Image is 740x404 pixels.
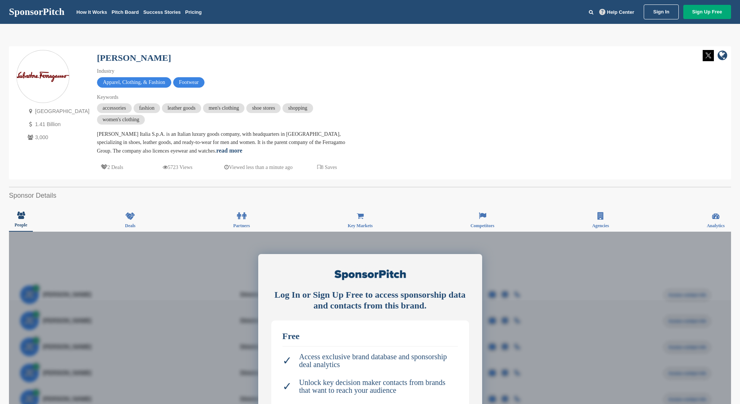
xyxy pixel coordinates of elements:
[97,115,145,125] span: women's clothing
[282,332,458,341] div: Free
[592,223,609,228] span: Agencies
[707,223,725,228] span: Analytics
[97,130,358,155] div: [PERSON_NAME] Italia S.p.A. is an Italian luxury goods company, with headquarters in [GEOGRAPHIC_...
[97,53,171,63] a: [PERSON_NAME]
[125,223,135,228] span: Deals
[282,375,458,398] li: Unlock key decision maker contacts from brands that want to reach your audience
[471,223,494,228] span: Competitors
[348,223,373,228] span: Key Markets
[97,93,358,101] div: Keywords
[26,107,90,116] p: [GEOGRAPHIC_DATA]
[163,163,193,172] p: 5723 Views
[17,70,69,84] img: Sponsorpitch & Salvatore Ferragamo
[644,4,678,19] a: Sign In
[216,147,242,154] a: read more
[143,9,181,15] a: Success Stories
[271,289,469,311] div: Log In or Sign Up Free to access sponsorship data and contacts from this brand.
[683,5,731,19] a: Sign Up Free
[203,103,244,113] span: men's clothing
[282,103,313,113] span: shopping
[282,357,292,364] span: ✓
[185,9,202,15] a: Pricing
[15,223,27,227] span: People
[282,349,458,372] li: Access exclusive brand database and sponsorship deal analytics
[162,103,201,113] span: leather goods
[26,133,90,142] p: 3,000
[9,7,65,17] a: SponsorPitch
[173,77,205,88] span: Footwear
[97,77,171,88] span: Apparel, Clothing, & Fashion
[134,103,160,113] span: fashion
[246,103,281,113] span: shoe stores
[97,67,358,75] div: Industry
[282,382,292,390] span: ✓
[101,163,123,172] p: 2 Deals
[233,223,250,228] span: Partners
[112,9,139,15] a: Pitch Board
[718,50,727,62] a: company link
[224,163,293,172] p: Viewed less than a minute ago
[317,163,337,172] p: 8 Saves
[9,191,731,201] h2: Sponsor Details
[77,9,107,15] a: How It Works
[703,50,714,61] img: Twitter white
[26,120,90,129] p: 1.41 Billion
[97,103,132,113] span: accessories
[598,8,636,16] a: Help Center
